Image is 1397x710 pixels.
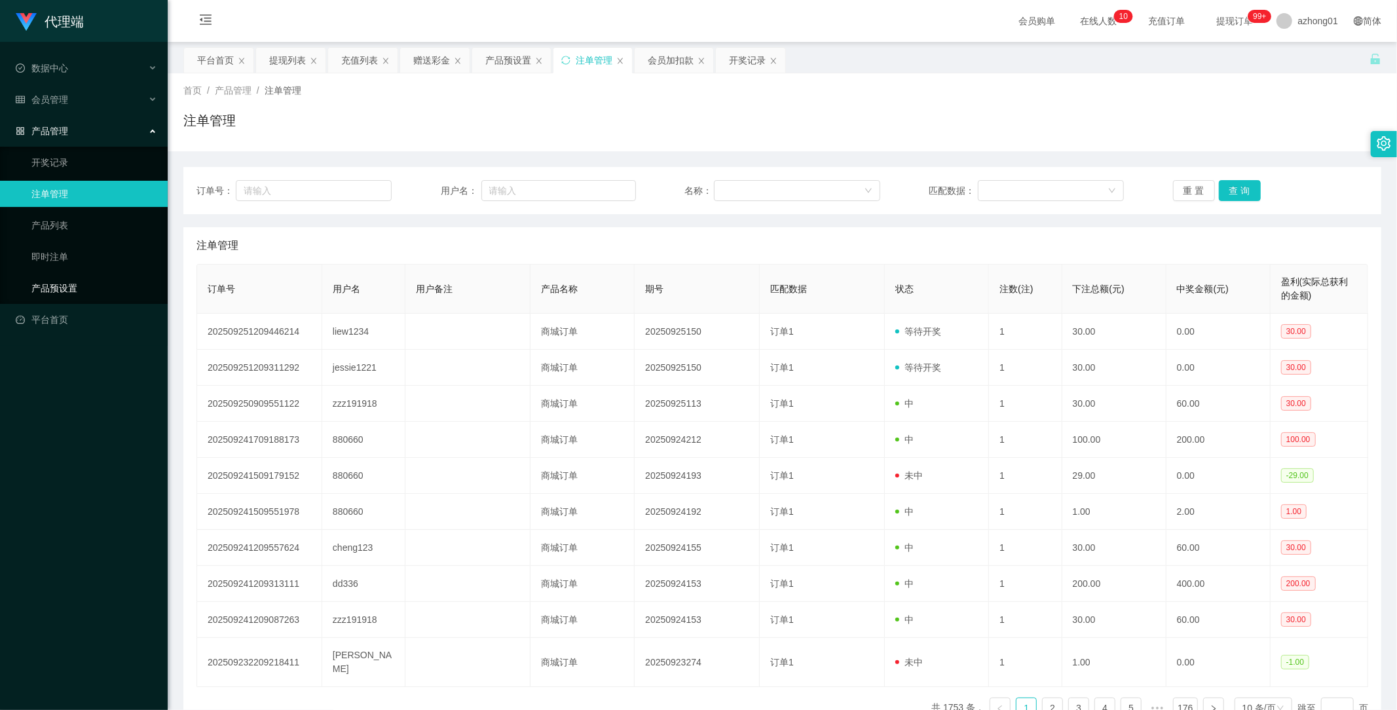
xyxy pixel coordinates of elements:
[1166,530,1271,566] td: 60.00
[635,566,760,602] td: 20250924153
[1123,10,1128,23] p: 0
[770,542,794,553] span: 订单1
[989,602,1062,638] td: 1
[895,614,914,625] span: 中
[635,530,760,566] td: 20250924155
[197,422,322,458] td: 202509241709188173
[322,422,405,458] td: 880660
[635,422,760,458] td: 20250924212
[1062,530,1166,566] td: 30.00
[197,350,322,386] td: 202509251209311292
[635,314,760,350] td: 20250925150
[635,350,760,386] td: 20250925150
[895,326,941,337] span: 等待开奖
[257,85,259,96] span: /
[1073,284,1125,294] span: 下注总额(元)
[531,350,635,386] td: 商城订单
[1166,602,1271,638] td: 60.00
[322,458,405,494] td: 880660
[238,57,246,65] i: 图标: close
[16,126,68,136] span: 产品管理
[999,284,1033,294] span: 注数(注)
[1062,602,1166,638] td: 30.00
[1281,432,1316,447] span: 100.00
[16,13,37,31] img: logo.9652507e.png
[1062,350,1166,386] td: 30.00
[31,149,157,176] a: 开奖记录
[481,180,636,201] input: 请输入
[541,284,578,294] span: 产品名称
[989,566,1062,602] td: 1
[322,386,405,422] td: zzz191918
[1073,16,1123,26] span: 在线人数
[1248,10,1271,23] sup: 1206
[183,111,236,130] h1: 注单管理
[1062,566,1166,602] td: 200.00
[895,657,923,667] span: 未中
[207,85,210,96] span: /
[196,238,238,253] span: 注单管理
[1062,458,1166,494] td: 29.00
[895,362,941,373] span: 等待开奖
[770,326,794,337] span: 订单1
[770,57,777,65] i: 图标: close
[635,386,760,422] td: 20250925113
[1281,576,1316,591] span: 200.00
[616,57,624,65] i: 图标: close
[1281,360,1311,375] span: 30.00
[635,458,760,494] td: 20250924193
[1166,458,1271,494] td: 0.00
[196,184,236,198] span: 订单号：
[1281,396,1311,411] span: 30.00
[1062,314,1166,350] td: 30.00
[183,1,228,43] i: 图标: menu-fold
[16,307,157,333] a: 图标: dashboard平台首页
[1062,386,1166,422] td: 30.00
[16,94,68,105] span: 会员管理
[1354,16,1363,26] i: 图标: global
[1281,655,1309,669] span: -1.00
[31,275,157,301] a: 产品预设置
[635,602,760,638] td: 20250924153
[1166,422,1271,458] td: 200.00
[485,48,531,73] div: 产品预设置
[382,57,390,65] i: 图标: close
[531,386,635,422] td: 商城订单
[322,494,405,530] td: 880660
[531,566,635,602] td: 商城订单
[531,530,635,566] td: 商城订单
[989,350,1062,386] td: 1
[265,85,301,96] span: 注单管理
[895,470,923,481] span: 未中
[770,506,794,517] span: 订单1
[576,48,612,73] div: 注单管理
[770,470,794,481] span: 订单1
[16,63,68,73] span: 数据中心
[1166,494,1271,530] td: 2.00
[1177,284,1229,294] span: 中奖金额(元)
[698,57,705,65] i: 图标: close
[895,542,914,553] span: 中
[1062,422,1166,458] td: 100.00
[535,57,543,65] i: 图标: close
[895,434,914,445] span: 中
[441,184,481,198] span: 用户名：
[1369,53,1381,65] i: 图标: unlock
[989,422,1062,458] td: 1
[989,638,1062,687] td: 1
[1281,612,1311,627] span: 30.00
[322,350,405,386] td: jessie1221
[1166,350,1271,386] td: 0.00
[770,434,794,445] span: 订单1
[197,458,322,494] td: 202509241509179152
[1281,324,1311,339] span: 30.00
[989,530,1062,566] td: 1
[322,530,405,566] td: cheng123
[16,95,25,104] i: 图标: table
[269,48,306,73] div: 提现列表
[895,284,914,294] span: 状态
[1108,187,1116,196] i: 图标: down
[322,602,405,638] td: zzz191918
[635,494,760,530] td: 20250924192
[1281,504,1307,519] span: 1.00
